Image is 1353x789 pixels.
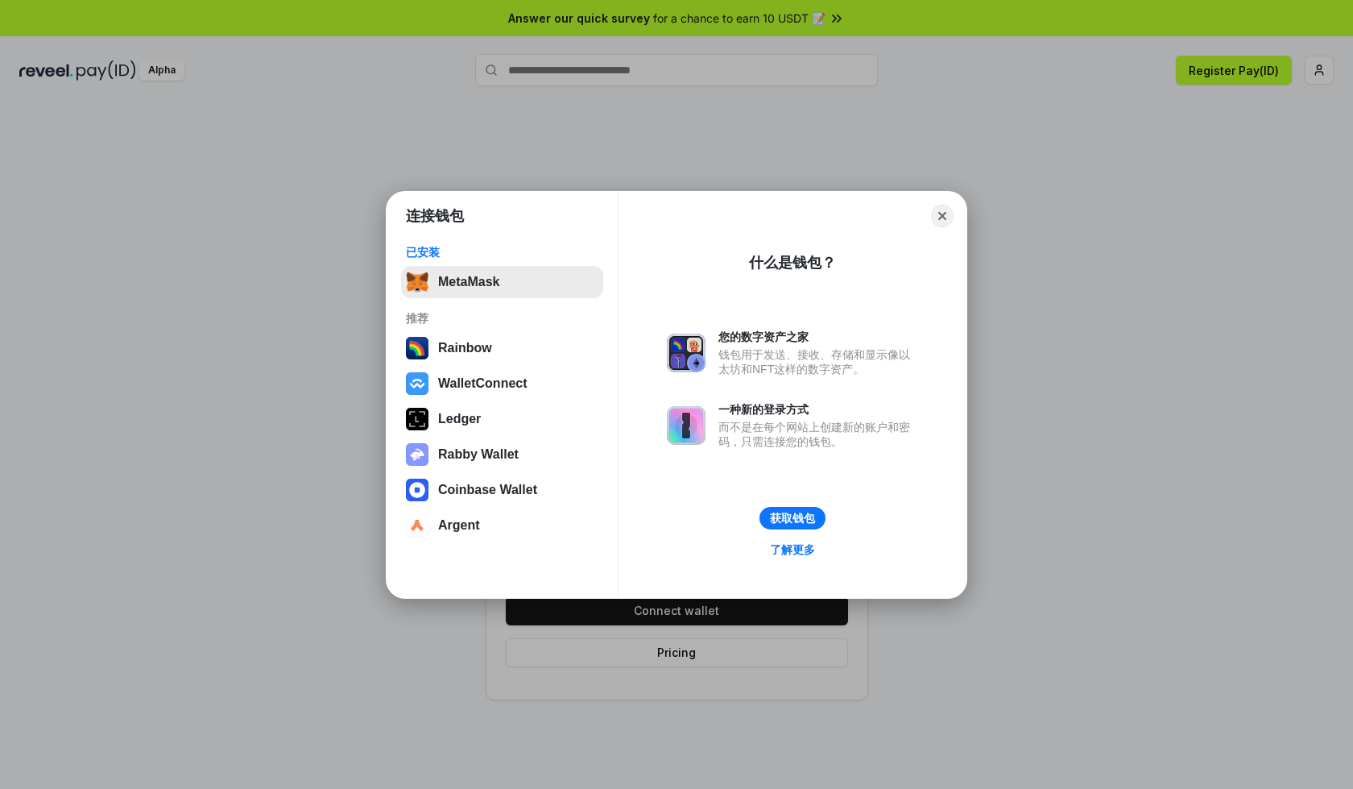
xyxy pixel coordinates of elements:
[406,443,428,466] img: svg+xml,%3Csvg%20xmlns%3D%22http%3A%2F%2Fwww.w3.org%2F2000%2Fsvg%22%20fill%3D%22none%22%20viewBox...
[718,330,918,344] div: 您的数字资产之家
[718,402,918,417] div: 一种新的登录方式
[749,253,836,272] div: 什么是钱包？
[667,406,705,445] img: svg+xml,%3Csvg%20xmlns%3D%22http%3A%2F%2Fwww.w3.org%2F2000%2Fsvg%22%20fill%3D%22none%22%20viewBox...
[406,479,428,501] img: svg+xml,%3Csvg%20width%3D%2228%22%20height%3D%2228%22%20viewBox%3D%220%200%2028%2028%22%20fill%3D...
[406,311,598,326] div: 推荐
[438,483,537,497] div: Coinbase Wallet
[770,542,815,557] div: 了解更多
[406,206,464,226] h1: 连接钱包
[401,403,603,435] button: Ledger
[406,372,428,395] img: svg+xml,%3Csvg%20width%3D%2228%22%20height%3D%2228%22%20viewBox%3D%220%200%2028%2028%22%20fill%3D...
[401,332,603,364] button: Rainbow
[760,539,825,560] a: 了解更多
[718,347,918,376] div: 钱包用于发送、接收、存储和显示像以太坊和NFT这样的数字资产。
[401,474,603,506] button: Coinbase Wallet
[759,507,825,529] button: 获取钱包
[718,420,918,449] div: 而不是在每个网站上创建新的账户和密码，只需连接您的钱包。
[406,514,428,537] img: svg+xml,%3Csvg%20width%3D%2228%22%20height%3D%2228%22%20viewBox%3D%220%200%2028%2028%22%20fill%3D...
[438,518,480,533] div: Argent
[401,438,603,471] button: Rabby Wallet
[406,337,428,359] img: svg+xml,%3Csvg%20width%3D%22120%22%20height%3D%22120%22%20viewBox%3D%220%200%20120%20120%22%20fil...
[770,511,815,525] div: 获取钱包
[438,412,481,426] div: Ledger
[438,275,499,289] div: MetaMask
[438,341,492,355] div: Rainbow
[438,376,528,391] div: WalletConnect
[401,509,603,542] button: Argent
[406,271,428,293] img: svg+xml,%3Csvg%20fill%3D%22none%22%20height%3D%2233%22%20viewBox%3D%220%200%2035%2033%22%20width%...
[401,368,603,400] button: WalletConnect
[667,334,705,372] img: svg+xml,%3Csvg%20xmlns%3D%22http%3A%2F%2Fwww.w3.org%2F2000%2Fsvg%22%20fill%3D%22none%22%20viewBox...
[406,245,598,260] div: 已安装
[401,266,603,298] button: MetaMask
[931,205,954,227] button: Close
[406,408,428,430] img: svg+xml,%3Csvg%20xmlns%3D%22http%3A%2F%2Fwww.w3.org%2F2000%2Fsvg%22%20width%3D%2228%22%20height%3...
[438,447,519,462] div: Rabby Wallet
